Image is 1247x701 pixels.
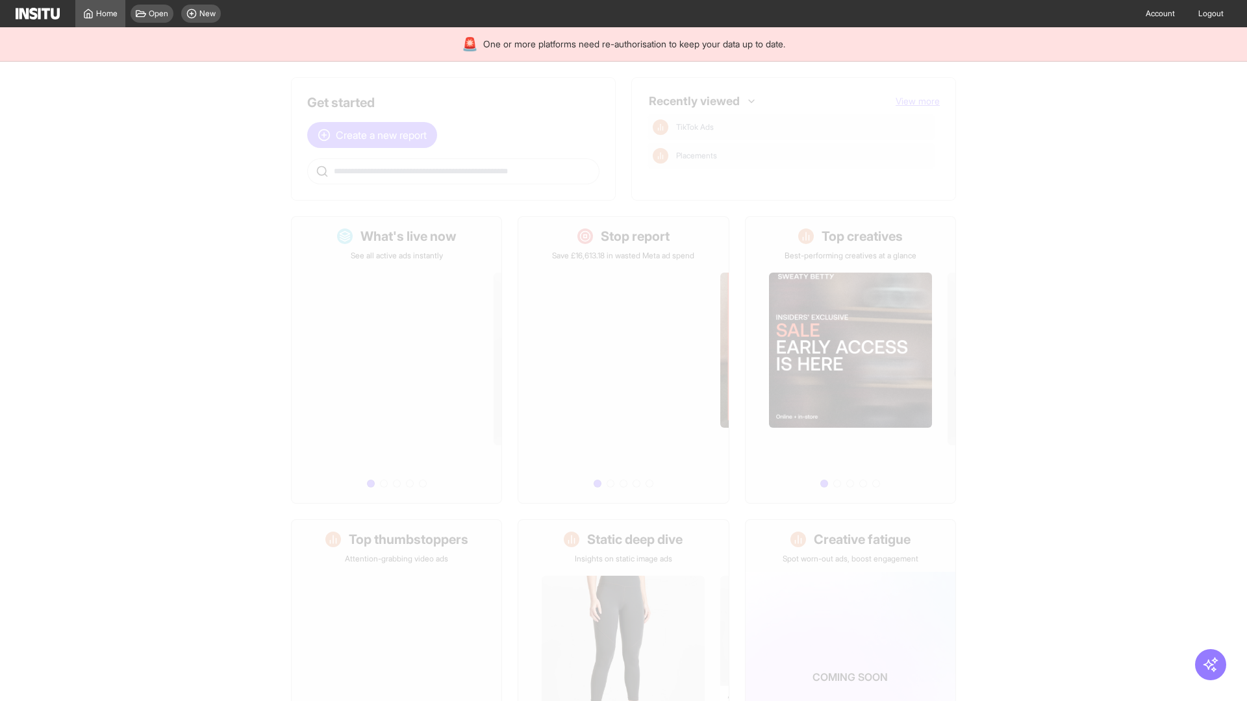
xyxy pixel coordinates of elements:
div: 🚨 [462,35,478,53]
span: Home [96,8,118,19]
span: One or more platforms need re-authorisation to keep your data up to date. [483,38,785,51]
span: New [199,8,216,19]
img: Logo [16,8,60,19]
span: Open [149,8,168,19]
